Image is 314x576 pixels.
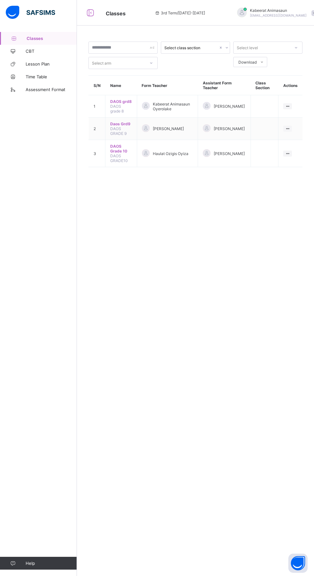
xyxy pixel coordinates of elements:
[6,6,55,19] img: safsims
[153,102,193,111] span: Kabeerat Animasaun Oyerolake
[26,87,77,92] span: Assessment Format
[137,76,198,95] th: Form Teacher
[26,74,77,79] span: Time Table
[238,60,257,65] span: Download
[110,121,132,126] span: Daos Grd9
[214,104,245,109] span: [PERSON_NAME]
[164,45,218,50] div: Select class section
[110,153,128,163] span: DAOS GRADE10
[153,126,184,131] span: [PERSON_NAME]
[89,118,105,140] td: 2
[198,76,251,95] th: Assistant Form Teacher
[250,8,307,13] span: Kabeerat Animasaun
[27,36,77,41] span: Classes
[154,11,205,15] span: session/term information
[250,13,307,17] span: [EMAIL_ADDRESS][DOMAIN_NAME]
[214,126,245,131] span: [PERSON_NAME]
[288,554,308,573] button: Open asap
[110,144,132,153] span: DAOS Grade 10
[110,99,132,104] span: DAOS grd8
[237,42,258,54] div: Select level
[214,151,245,156] span: [PERSON_NAME]
[153,151,188,156] span: Haulat Ozigis Oyiza
[89,95,105,118] td: 1
[110,104,124,113] span: DAOS grade 8
[26,61,77,66] span: Lesson Plan
[105,76,137,95] th: Name
[106,10,126,17] span: Classes
[251,76,278,95] th: Class Section
[89,140,105,167] td: 3
[26,49,77,54] span: CBT
[278,76,302,95] th: Actions
[92,57,111,69] div: Select arm
[89,76,105,95] th: S/N
[26,561,77,566] span: Help
[110,126,127,136] span: DAOS GRADE 9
